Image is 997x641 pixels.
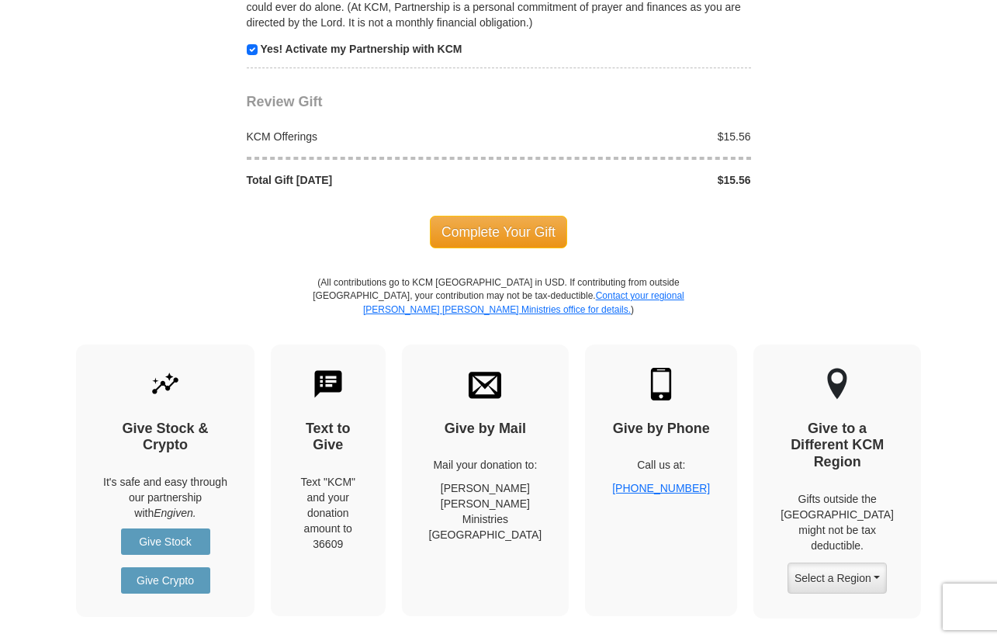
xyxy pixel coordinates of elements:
span: Complete Your Gift [430,216,567,248]
p: Gifts outside the [GEOGRAPHIC_DATA] might not be tax deductible. [781,491,894,553]
h4: Give Stock & Crypto [103,421,227,454]
p: (All contributions go to KCM [GEOGRAPHIC_DATA] in USD. If contributing from outside [GEOGRAPHIC_D... [313,276,685,344]
div: Text "KCM" and your donation amount to 36609 [298,474,358,552]
h4: Give by Mail [429,421,542,438]
img: text-to-give.svg [312,368,344,400]
i: Engiven. [154,507,196,519]
div: KCM Offerings [238,129,499,144]
a: Contact your regional [PERSON_NAME] [PERSON_NAME] Ministries office for details. [363,290,684,314]
p: It's safe and easy through our partnership with [103,474,227,521]
h4: Give to a Different KCM Region [781,421,894,471]
p: Call us at: [612,457,710,473]
img: envelope.svg [469,368,501,400]
img: give-by-stock.svg [149,368,182,400]
a: Give Crypto [121,567,210,594]
a: [PHONE_NUMBER] [612,482,710,494]
h4: Give by Phone [612,421,710,438]
img: mobile.svg [645,368,677,400]
img: other-region [826,368,848,400]
button: Select a Region [788,563,887,594]
p: Mail your donation to: [429,457,542,473]
h4: Text to Give [298,421,358,454]
div: $15.56 [499,129,760,144]
p: [PERSON_NAME] [PERSON_NAME] Ministries [GEOGRAPHIC_DATA] [429,480,542,542]
span: Review Gift [247,94,323,109]
strong: Yes! Activate my Partnership with KCM [260,43,462,55]
div: $15.56 [499,172,760,188]
div: Total Gift [DATE] [238,172,499,188]
a: Give Stock [121,528,210,555]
